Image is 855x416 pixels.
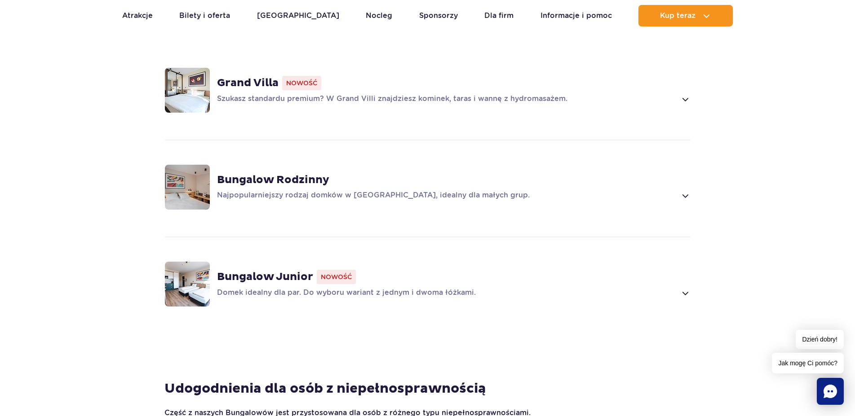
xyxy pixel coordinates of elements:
[660,12,696,20] span: Kup teraz
[817,378,844,405] div: Chat
[638,5,733,26] button: Kup teraz
[257,5,339,26] a: [GEOGRAPHIC_DATA]
[217,76,279,90] strong: Grand Villa
[164,380,691,397] h4: Udogodnienia dla osób z niepełnosprawnością
[366,5,392,26] a: Nocleg
[217,173,329,187] strong: Bungalow Rodzinny
[772,353,844,373] span: Jak mogę Ci pomóc?
[419,5,458,26] a: Sponsorzy
[217,288,677,298] p: Domek idealny dla par. Do wyboru wariant z jednym i dwoma łóżkami.
[317,270,356,284] span: Nowość
[217,94,677,105] p: Szukasz standardu premium? W Grand Villi znajdziesz kominek, taras i wannę z hydromasażem.
[484,5,514,26] a: Dla firm
[217,190,677,201] p: Najpopularniejszy rodzaj domków w [GEOGRAPHIC_DATA], idealny dla małych grup.
[540,5,612,26] a: Informacje i pomoc
[282,76,321,90] span: Nowość
[122,5,153,26] a: Atrakcje
[217,270,313,284] strong: Bungalow Junior
[179,5,230,26] a: Bilety i oferta
[796,330,844,349] span: Dzień dobry!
